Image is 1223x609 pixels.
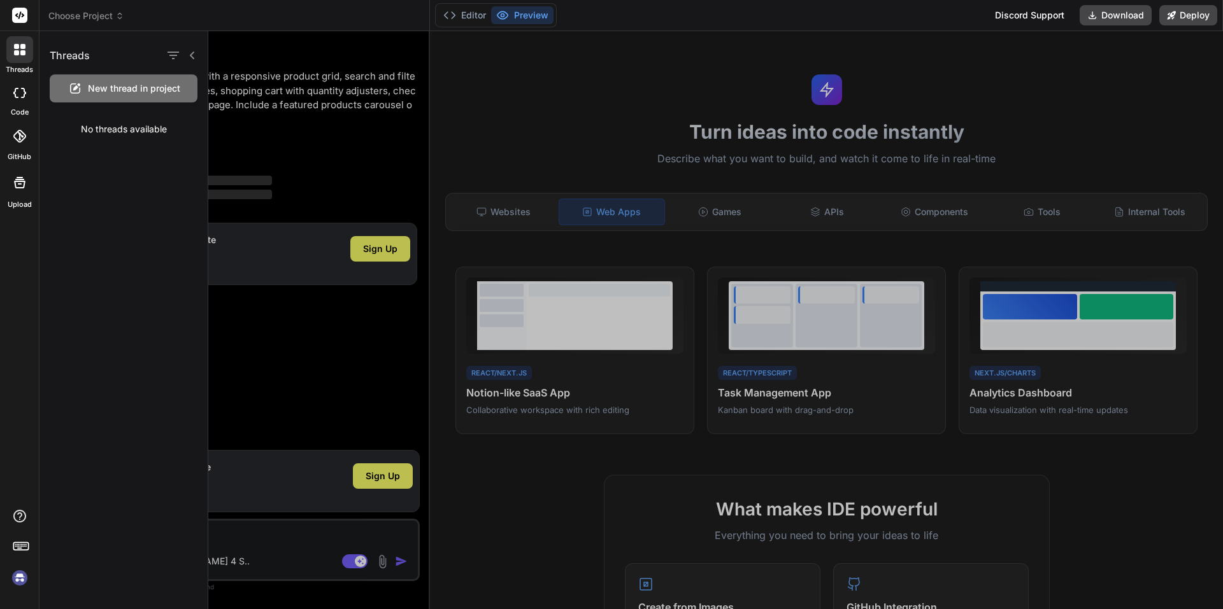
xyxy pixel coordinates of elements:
[8,151,31,162] label: GitHub
[6,64,33,75] label: threads
[50,48,90,63] h1: Threads
[1080,5,1152,25] button: Download
[987,5,1072,25] div: Discord Support
[39,113,208,146] div: No threads available
[11,107,29,118] label: code
[491,6,554,24] button: Preview
[1159,5,1217,25] button: Deploy
[8,199,32,210] label: Upload
[9,567,31,589] img: signin
[88,82,180,95] span: New thread in project
[438,6,491,24] button: Editor
[48,10,124,22] span: Choose Project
